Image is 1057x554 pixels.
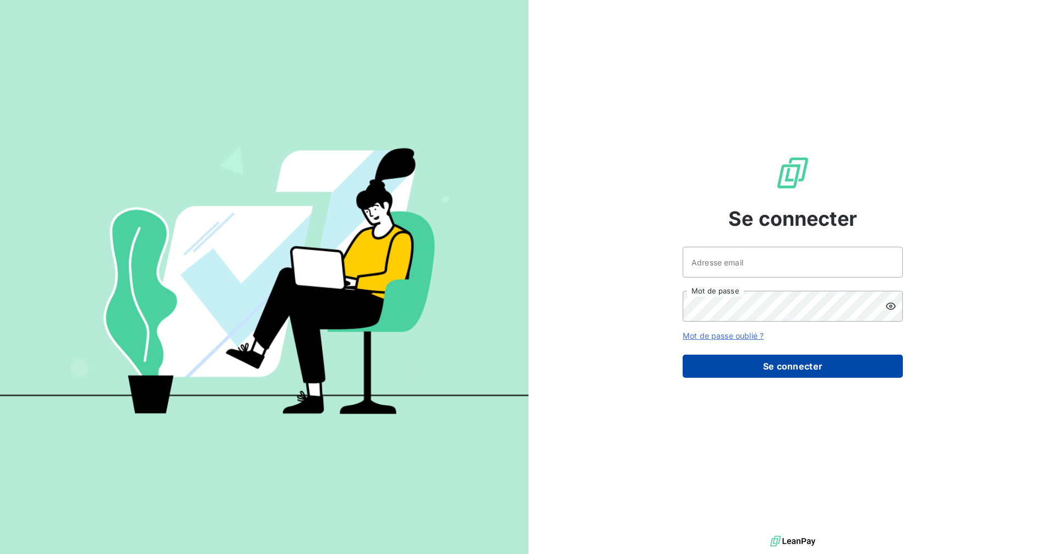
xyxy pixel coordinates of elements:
[728,204,857,233] span: Se connecter
[770,533,815,550] img: logo
[775,155,810,191] img: Logo LeanPay
[683,331,764,340] a: Mot de passe oublié ?
[683,355,903,378] button: Se connecter
[683,247,903,278] input: placeholder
